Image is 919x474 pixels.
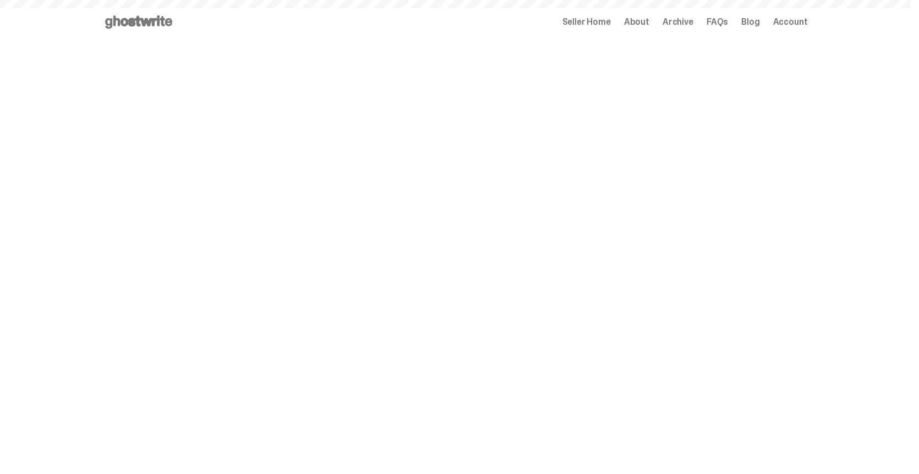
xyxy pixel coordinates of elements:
[773,18,808,26] a: Account
[562,18,611,26] a: Seller Home
[663,18,693,26] a: Archive
[707,18,728,26] a: FAQs
[741,18,759,26] a: Blog
[624,18,649,26] a: About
